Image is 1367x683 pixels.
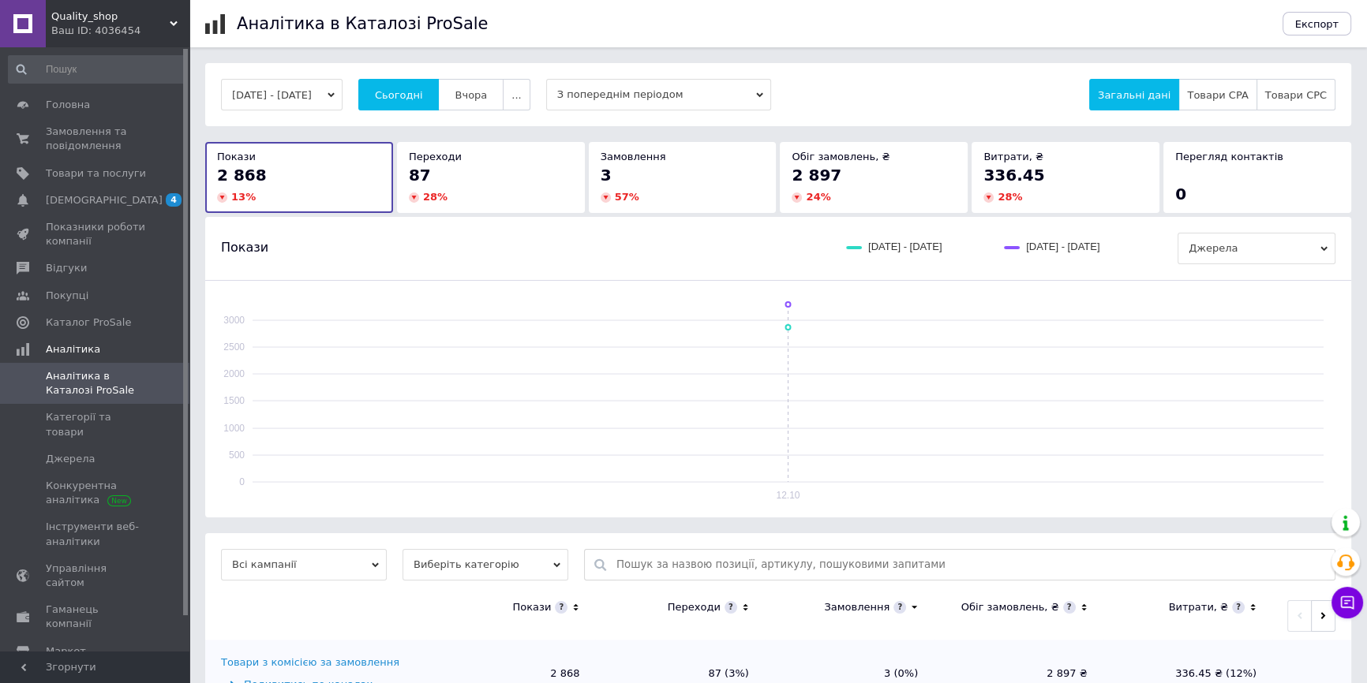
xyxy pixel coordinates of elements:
[998,191,1022,203] span: 28 %
[438,79,504,110] button: Вчора
[46,98,90,112] span: Головна
[46,289,88,303] span: Покупці
[503,79,530,110] button: ...
[961,600,1059,614] div: Обіг замовлень, ₴
[46,166,146,181] span: Товари та послуги
[1257,79,1335,110] button: Товари CPC
[221,655,399,670] div: Товари з комісією за замовлення
[1175,151,1283,162] span: Перегляд контактів
[792,151,889,162] span: Обіг замовлень, ₴
[237,14,488,33] h1: Аналітика в Каталозі ProSale
[409,166,431,185] span: 87
[46,644,86,659] span: Маркет
[229,450,245,461] text: 500
[983,151,1043,162] span: Витрати, ₴
[792,166,841,185] span: 2 897
[223,368,245,379] text: 2000
[423,191,448,203] span: 28 %
[8,55,186,84] input: Пошук
[983,166,1044,185] span: 336.45
[1089,79,1179,110] button: Загальні дані
[1265,89,1327,101] span: Товари CPC
[223,395,245,406] text: 1500
[601,151,666,162] span: Замовлення
[1178,233,1335,264] span: Джерела
[46,562,146,590] span: Управління сайтом
[1295,18,1339,30] span: Експорт
[512,600,551,614] div: Покази
[668,600,721,614] div: Переходи
[221,239,268,256] span: Покази
[615,191,639,203] span: 57 %
[806,191,830,203] span: 24 %
[46,479,146,507] span: Конкурентна аналітика
[46,220,146,248] span: Показники роботи компанії
[824,600,889,614] div: Замовлення
[1178,79,1257,110] button: Товари CPA
[358,79,440,110] button: Сьогодні
[46,452,95,466] span: Джерела
[46,369,146,397] span: Аналітика в Каталозі ProSale
[1187,89,1248,101] span: Товари CPA
[46,193,163,207] span: [DEMOGRAPHIC_DATA]
[46,603,146,631] span: Гаманець компанії
[46,261,87,275] span: Відгуки
[616,550,1327,580] input: Пошук за назвою позиції, артикулу, пошуковими запитами
[455,89,487,101] span: Вчора
[51,9,170,24] span: Quality_shop
[51,24,189,38] div: Ваш ID: 4036454
[1098,89,1170,101] span: Загальні дані
[46,410,146,439] span: Категорії та товари
[46,125,146,153] span: Замовлення та повідомлення
[221,79,343,110] button: [DATE] - [DATE]
[46,520,146,548] span: Інструменти веб-аналітики
[223,315,245,326] text: 3000
[221,549,387,580] span: Всі кампанії
[166,193,182,207] span: 4
[1283,12,1352,35] button: Експорт
[375,89,423,101] span: Сьогодні
[46,315,131,330] span: Каталог ProSale
[409,151,462,162] span: Переходи
[403,549,568,580] span: Виберіть категорію
[546,79,771,110] span: З попереднім періодом
[217,151,256,162] span: Покази
[601,166,612,185] span: 3
[1331,587,1363,618] button: Чат з покупцем
[217,166,267,185] span: 2 868
[511,89,521,101] span: ...
[1175,185,1186,203] span: 0
[776,490,800,501] text: 12.10
[46,342,100,356] span: Аналітика
[231,191,256,203] span: 13 %
[223,341,245,353] text: 2500
[239,476,245,487] text: 0
[1168,600,1228,614] div: Витрати, ₴
[223,423,245,434] text: 1000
